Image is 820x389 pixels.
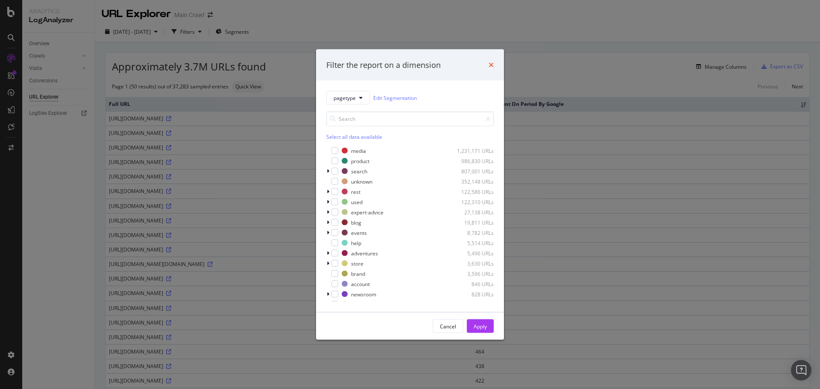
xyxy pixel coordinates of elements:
[452,280,494,287] div: 846 URLs
[452,249,494,257] div: 5,496 URLs
[452,147,494,154] div: 1,231,171 URLs
[452,208,494,216] div: 27,138 URLs
[452,219,494,226] div: 19,811 URLs
[452,167,494,175] div: 807,001 URLs
[334,94,356,101] span: pagetype
[351,229,367,236] div: events
[326,91,370,105] button: pagetype
[351,280,370,287] div: account
[351,260,363,267] div: store
[351,219,361,226] div: blog
[452,301,494,308] div: 698 URLs
[351,157,369,164] div: product
[452,157,494,164] div: 986,830 URLs
[351,301,370,308] div: blog-old
[373,93,417,102] a: Edit Segmentation
[351,198,363,205] div: used
[351,208,384,216] div: expert-advice
[452,188,494,195] div: 122,586 URLs
[452,239,494,246] div: 5,514 URLs
[452,290,494,298] div: 828 URLs
[351,167,367,175] div: search
[489,59,494,70] div: times
[452,198,494,205] div: 122,310 URLs
[452,229,494,236] div: 8,782 URLs
[351,290,376,298] div: newsroom
[326,133,494,140] div: Select all data available
[351,188,360,195] div: rest
[351,147,366,154] div: media
[474,322,487,330] div: Apply
[326,111,494,126] input: Search
[351,178,372,185] div: unknown
[433,319,463,333] button: Cancel
[351,239,361,246] div: help
[452,260,494,267] div: 3,630 URLs
[452,270,494,277] div: 3,596 URLs
[452,178,494,185] div: 352,148 URLs
[440,322,456,330] div: Cancel
[791,360,811,380] div: Open Intercom Messenger
[316,49,504,340] div: modal
[467,319,494,333] button: Apply
[351,249,378,257] div: adventures
[326,59,441,70] div: Filter the report on a dimension
[351,270,365,277] div: brand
